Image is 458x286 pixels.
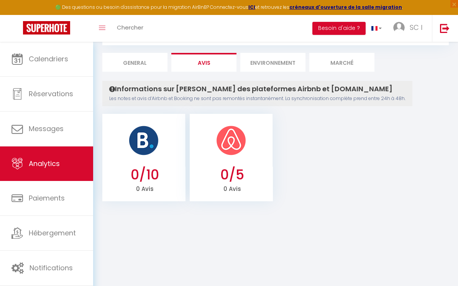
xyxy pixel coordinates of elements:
img: logout [440,23,450,33]
img: Super Booking [23,21,70,35]
span: Analytics [29,159,60,168]
a: ... SC I [387,15,432,42]
span: Réservations [29,89,73,99]
h4: Informations sur [PERSON_NAME] des plateformes Airbnb et [DOMAIN_NAME] [109,85,405,93]
span: SC I [410,23,422,32]
span: Hébergement [29,228,76,238]
li: Avis [171,53,236,72]
p: Les notes et avis d’Airbnb et Booking ne sont pas remontés instantanément. La synchronisation com... [109,95,405,102]
a: ICI [248,4,255,10]
button: Ouvrir le widget de chat LiveChat [6,3,29,26]
a: Chercher [111,15,149,42]
p: 0 Avis [194,183,271,194]
a: créneaux d'ouverture de la salle migration [289,4,402,10]
h3: 0/10 [107,167,184,183]
span: Chercher [117,23,143,31]
span: Notifications [30,263,73,273]
button: Besoin d'aide ? [312,22,366,35]
li: General [102,53,167,72]
span: Messages [29,124,64,133]
img: ... [393,22,405,33]
li: Environnement [240,53,305,72]
li: Marché [309,53,374,72]
h3: 0/5 [194,167,271,183]
p: 0 Avis [107,183,184,194]
span: Paiements [29,193,65,203]
span: Calendriers [29,54,68,64]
